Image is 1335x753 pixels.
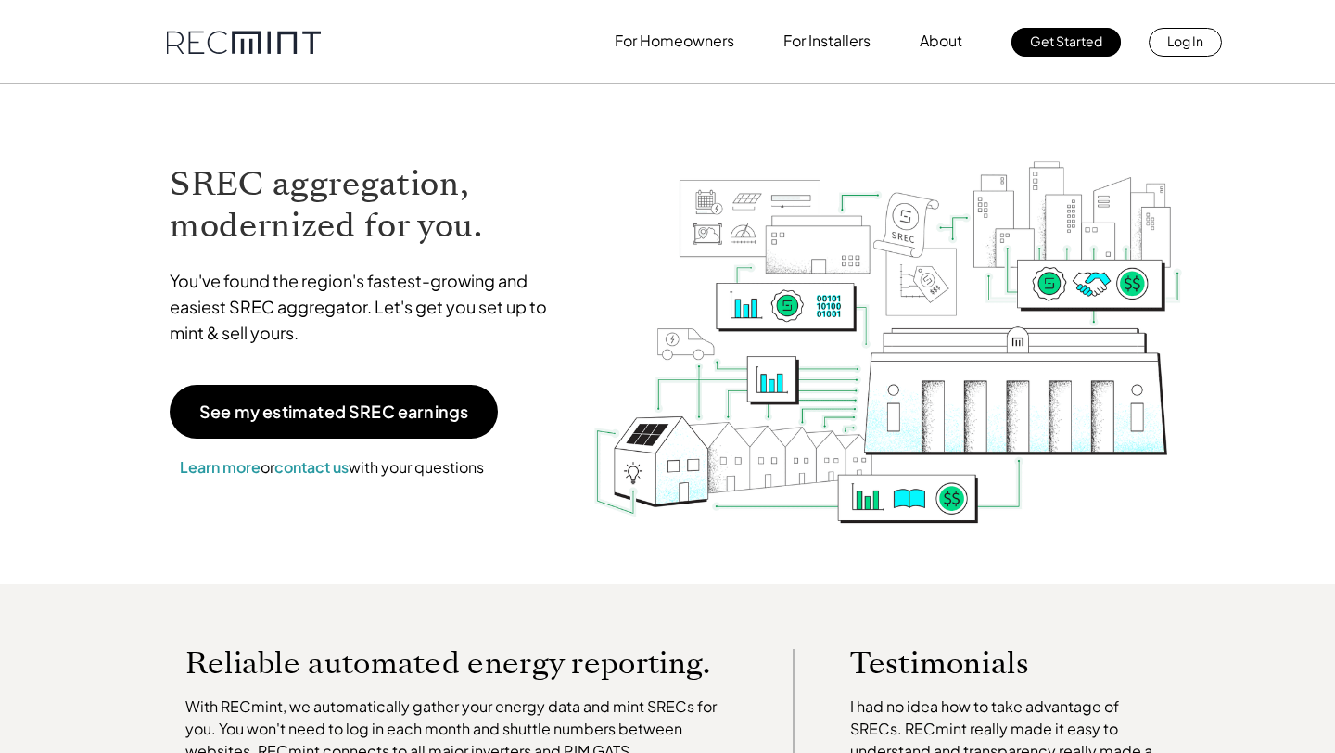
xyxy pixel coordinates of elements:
a: Get Started [1011,28,1121,57]
p: You've found the region's fastest-growing and easiest SREC aggregator. Let's get you set up to mi... [170,268,565,346]
a: Log In [1149,28,1222,57]
img: RECmint value cycle [592,112,1184,529]
p: For Installers [783,28,871,54]
p: Reliable automated energy reporting. [185,649,738,677]
p: Get Started [1030,28,1102,54]
a: Learn more [180,457,261,477]
a: See my estimated SREC earnings [170,385,498,439]
h1: SREC aggregation, modernized for you. [170,163,565,247]
p: or with your questions [170,455,494,479]
p: About [920,28,962,54]
p: For Homeowners [615,28,734,54]
p: See my estimated SREC earnings [199,403,468,420]
p: Log In [1167,28,1203,54]
a: contact us [274,457,349,477]
p: Testimonials [850,649,1126,677]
